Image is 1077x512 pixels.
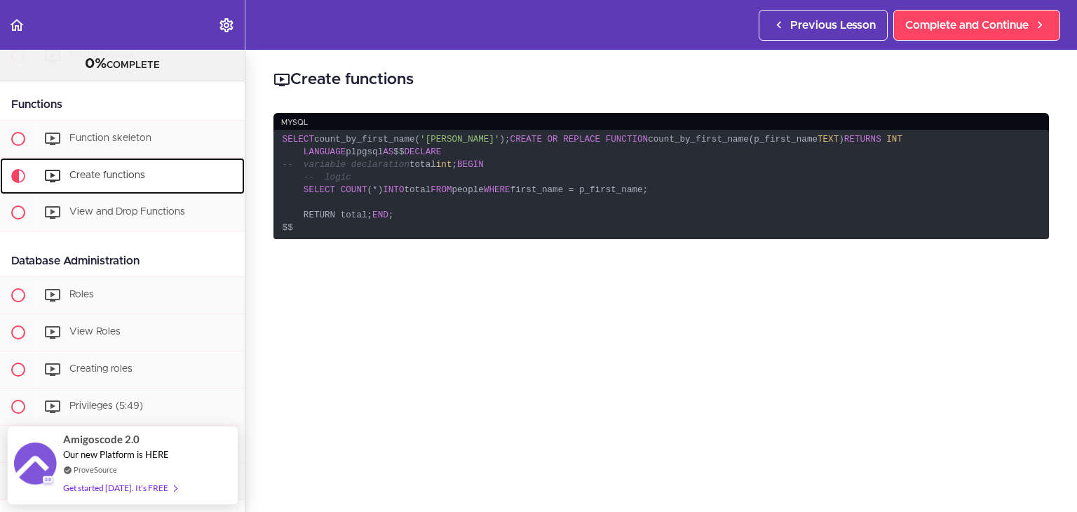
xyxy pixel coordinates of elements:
[304,147,346,157] span: LANGUAGE
[69,133,151,143] span: Function skeleton
[273,68,1049,92] h2: Create functions
[510,135,542,144] span: CREATE
[69,207,185,217] span: View and Drop Functions
[304,173,351,182] span: -- logic
[74,464,117,476] a: ProveSource
[273,130,1049,239] code: count_by_first_name( ); count_by_first_name(p_first_name ) plpgsql $$ total ; (*) total people fi...
[818,135,839,144] span: TEXT
[218,17,235,34] svg: Settings Menu
[63,449,169,460] span: Our new Platform is HERE
[8,17,25,34] svg: Back to course curriculum
[69,170,145,180] span: Create functions
[63,431,140,447] span: Amigoscode 2.0
[18,55,227,74] div: COMPLETE
[606,135,648,144] span: FUNCTION
[759,10,888,41] a: Previous Lesson
[420,135,499,144] span: '[PERSON_NAME]'
[341,185,367,195] span: COUNT
[14,443,56,488] img: provesource social proof notification image
[383,147,393,157] span: AS
[69,364,133,374] span: Creating roles
[893,10,1060,41] a: Complete and Continue
[273,113,1049,132] div: mysql
[69,290,94,299] span: Roles
[69,327,121,337] span: View Roles
[548,135,558,144] span: OR
[457,160,484,170] span: BEGIN
[69,401,143,411] span: Privileges (5:49)
[283,160,409,170] span: -- variable declaration
[372,210,388,220] span: END
[484,185,510,195] span: WHERE
[563,135,600,144] span: REPLACE
[431,185,452,195] span: FROM
[404,147,441,157] span: DECLARE
[63,480,177,496] div: Get started [DATE]. It's FREE
[436,160,452,170] span: int
[383,185,404,195] span: INTO
[304,185,335,195] span: SELECT
[905,17,1029,34] span: Complete and Continue
[85,57,107,71] span: 0%
[790,17,876,34] span: Previous Lesson
[886,135,902,144] span: INT
[844,135,881,144] span: RETURNS
[283,135,314,144] span: SELECT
